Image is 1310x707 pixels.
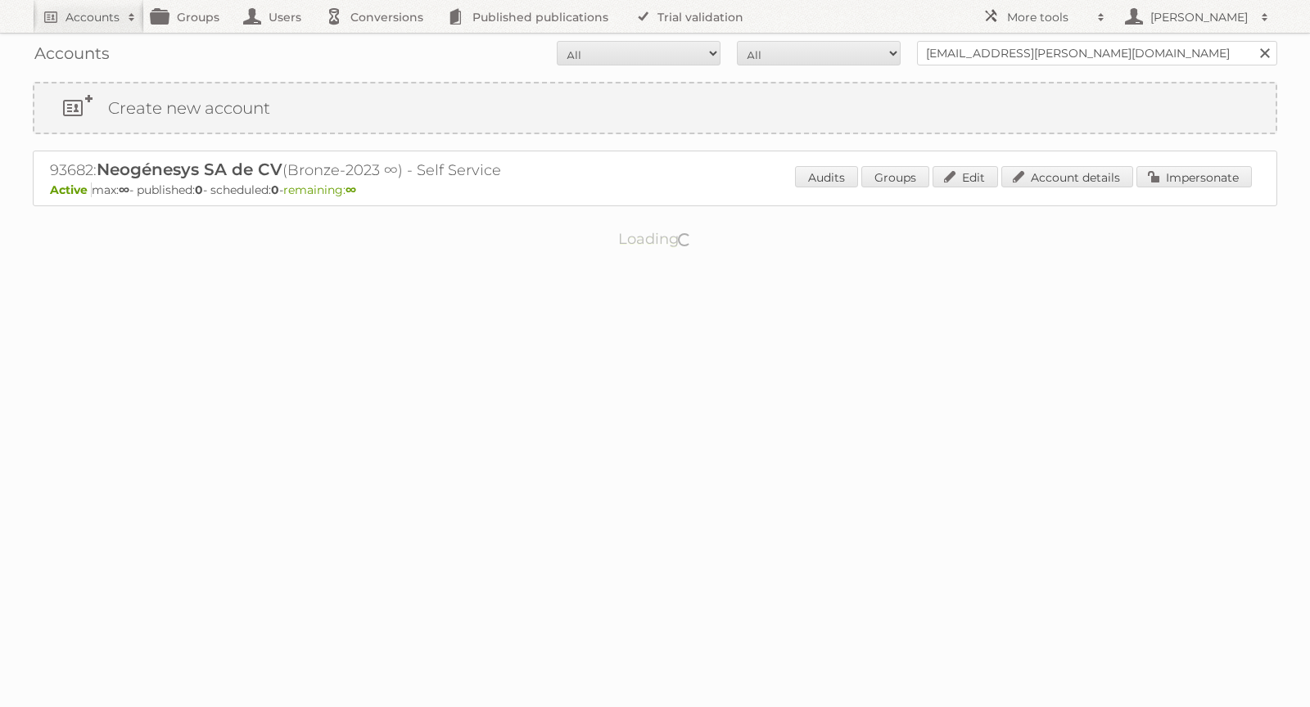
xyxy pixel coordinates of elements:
p: max: - published: - scheduled: - [50,182,1260,197]
h2: Accounts [65,9,120,25]
a: Account details [1001,166,1133,187]
a: Impersonate [1136,166,1252,187]
a: Create new account [34,83,1276,133]
a: Edit [933,166,998,187]
strong: 0 [271,182,279,197]
a: Groups [861,166,929,187]
span: Neogénesys SA de CV [97,160,282,179]
p: Loading [567,223,744,255]
h2: [PERSON_NAME] [1146,9,1253,25]
h2: 93682: (Bronze-2023 ∞) - Self Service [50,160,623,181]
strong: ∞ [119,182,129,197]
h2: More tools [1007,9,1089,25]
span: remaining: [283,182,356,197]
span: Active [50,182,92,197]
strong: 0 [195,182,203,197]
strong: ∞ [346,182,356,197]
a: Audits [795,166,858,187]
